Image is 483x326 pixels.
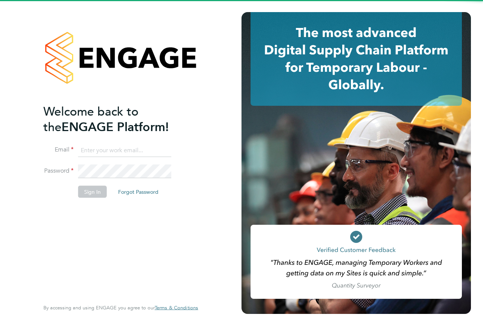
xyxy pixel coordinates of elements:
input: Enter your work email... [78,144,171,157]
span: Welcome back to the [43,104,138,134]
label: Password [43,167,74,175]
button: Sign In [78,186,107,198]
button: Forgot Password [112,186,165,198]
a: Terms & Conditions [155,305,198,311]
h2: ENGAGE Platform! [43,104,191,134]
span: By accessing and using ENGAGE you agree to our [43,304,198,311]
label: Email [43,146,74,154]
span: Terms & Conditions [155,304,198,311]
